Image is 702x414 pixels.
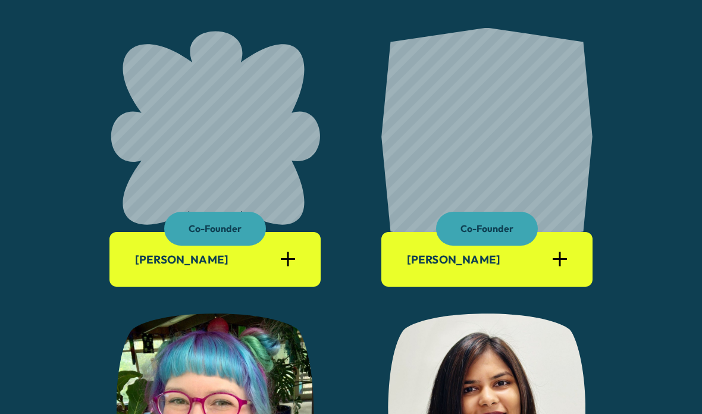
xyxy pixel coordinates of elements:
button: [PERSON_NAME] [407,243,567,275]
strong: Co-Founder [460,222,513,234]
button: [PERSON_NAME] [135,243,295,275]
iframe: Chat Widget [643,357,702,414]
span: [PERSON_NAME] [407,252,553,266]
strong: Co-Founder [189,222,242,234]
span: [PERSON_NAME] [135,252,281,266]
